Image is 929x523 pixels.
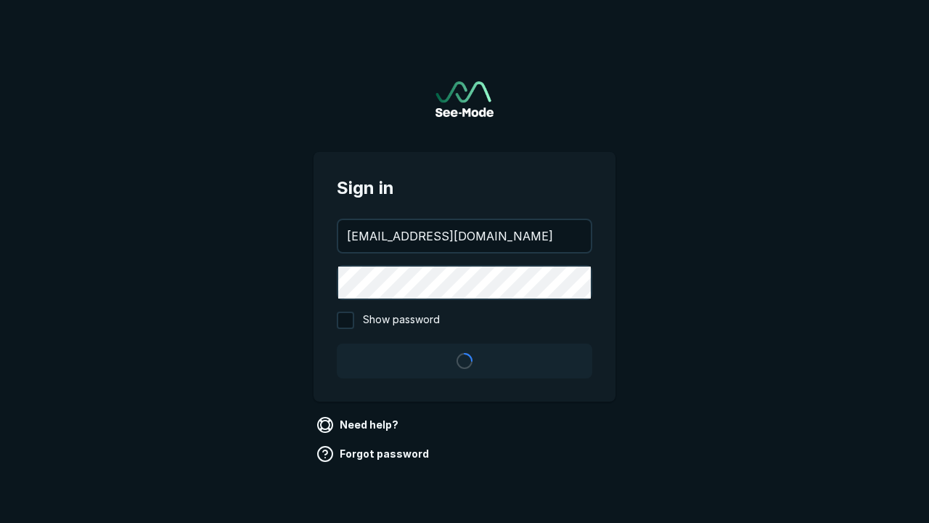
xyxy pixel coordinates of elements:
a: Need help? [314,413,404,437]
input: your@email.com [338,220,591,252]
img: See-Mode Logo [435,81,494,117]
a: Forgot password [314,442,435,466]
span: Sign in [337,175,592,201]
span: Show password [363,312,440,329]
a: Go to sign in [435,81,494,117]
